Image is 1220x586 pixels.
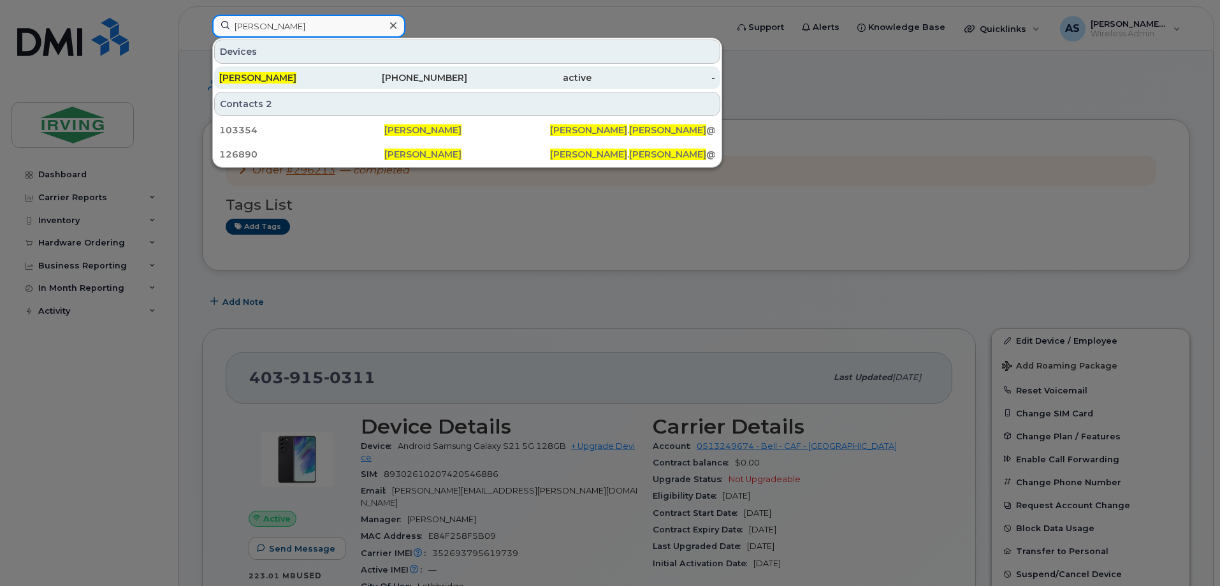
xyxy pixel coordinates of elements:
[219,148,384,161] div: 126890
[550,148,715,161] div: . @[DOMAIN_NAME]
[214,143,720,166] a: 126890[PERSON_NAME][PERSON_NAME].[PERSON_NAME]@[DOMAIN_NAME]
[214,119,720,142] a: 103354[PERSON_NAME][PERSON_NAME].[PERSON_NAME]@[DOMAIN_NAME]
[214,66,720,89] a: [PERSON_NAME][PHONE_NUMBER]active-
[214,92,720,116] div: Contacts
[550,149,627,160] span: [PERSON_NAME]
[219,72,296,84] span: [PERSON_NAME]
[384,149,461,160] span: [PERSON_NAME]
[266,98,272,110] span: 2
[550,124,715,136] div: . @[DOMAIN_NAME]
[550,124,627,136] span: [PERSON_NAME]
[344,71,468,84] div: [PHONE_NUMBER]
[214,40,720,64] div: Devices
[629,149,706,160] span: [PERSON_NAME]
[592,71,716,84] div: -
[467,71,592,84] div: active
[219,124,384,136] div: 103354
[629,124,706,136] span: [PERSON_NAME]
[384,124,461,136] span: [PERSON_NAME]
